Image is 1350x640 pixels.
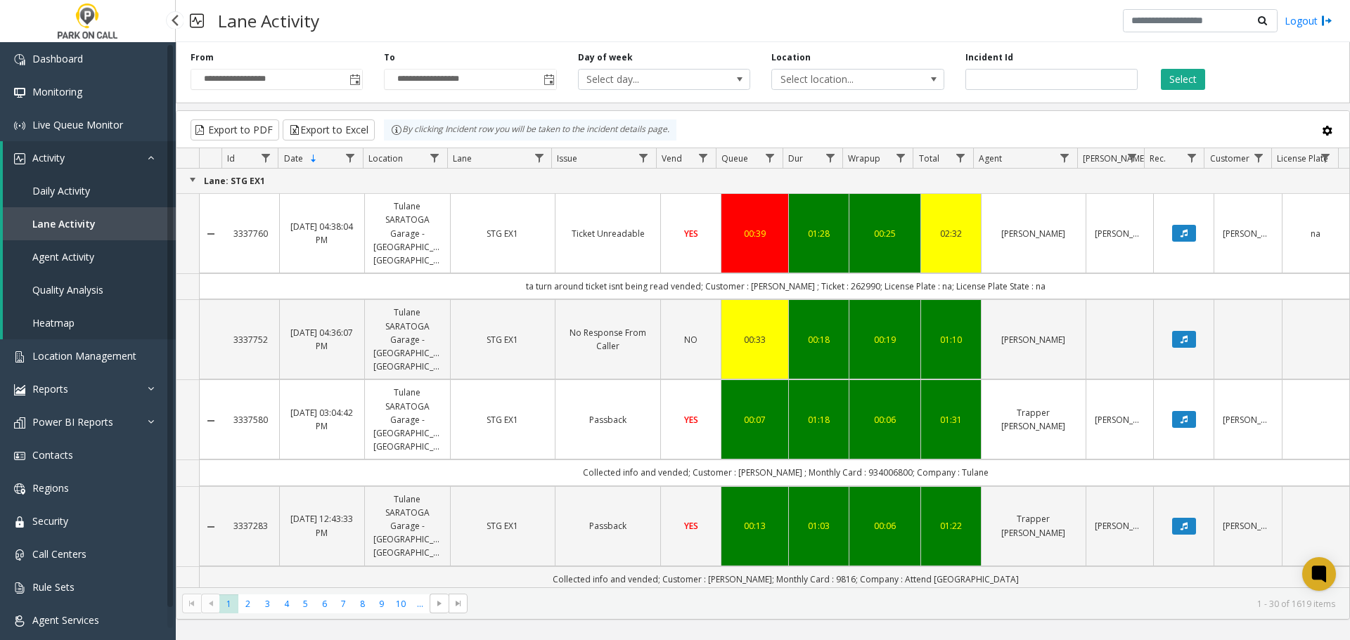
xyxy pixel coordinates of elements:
[32,118,123,131] span: Live Queue Monitor
[3,240,176,273] a: Agent Activity
[315,594,334,613] span: Page 6
[684,228,698,240] span: YES
[3,306,176,339] a: Heatmap
[1291,227,1341,240] a: na
[453,598,464,609] span: Go to the last page
[200,415,221,426] a: Collapse Details
[14,615,25,627] img: 'icon'
[771,51,811,64] label: Location
[459,519,547,533] a: STG EX1
[392,594,411,613] span: Page 10
[564,326,652,353] a: No Response From Caller
[669,519,712,533] a: YES
[3,174,176,207] a: Daily Activity
[730,413,780,426] a: 00:07
[231,519,271,533] a: 3337283
[14,417,25,429] img: 'icon'
[459,227,547,240] a: STG EX1
[772,70,909,89] span: Select location...
[1223,413,1273,426] a: [PERSON_NAME]
[858,519,911,533] a: 00:06
[684,334,697,346] span: NO
[1122,148,1141,167] a: Parker Filter Menu
[919,152,939,164] span: Total
[191,51,214,64] label: From
[578,51,633,64] label: Day of week
[32,415,113,429] span: Power BI Reports
[211,4,326,38] h3: Lane Activity
[730,227,780,240] a: 00:39
[557,152,577,164] span: Issue
[222,273,1349,299] td: ta turn around ticket isnt being read vended; Customer : [PERSON_NAME] ; Ticket : 262990; License...
[797,519,840,533] div: 01:03
[372,594,391,613] span: Page 9
[277,594,296,613] span: Page 4
[32,448,73,462] span: Contacts
[14,450,25,462] img: 'icon'
[564,519,652,533] a: Passback
[227,152,235,164] span: Id
[32,283,103,296] span: Quality Analysis
[821,148,840,167] a: Dur Filter Menu
[1249,148,1268,167] a: Customer Filter Menu
[187,174,198,185] a: Collapse Group
[797,227,840,240] a: 01:28
[384,51,395,64] label: To
[353,594,372,613] span: Page 8
[32,481,69,495] span: Regions
[3,273,176,306] a: Quality Analysis
[32,382,68,396] span: Reports
[797,413,840,426] div: 01:18
[891,148,910,167] a: Wrapup Filter Menu
[14,120,25,131] img: 'icon'
[459,333,547,346] a: STG EX1
[788,152,803,164] span: Dur
[283,119,375,141] button: Export to Excel
[930,227,972,240] a: 02:32
[368,152,403,164] span: Location
[990,333,1078,346] a: [PERSON_NAME]
[334,594,353,613] span: Page 7
[3,141,176,174] a: Activity
[231,333,271,346] a: 3337752
[32,184,90,197] span: Daily Activity
[684,520,698,532] span: YES
[3,207,176,240] a: Lane Activity
[730,519,780,533] a: 00:13
[347,70,362,89] span: Toggle popup
[200,228,221,240] a: Collapse Details
[564,227,652,240] a: Ticket Unreadable
[391,124,402,136] img: infoIcon.svg
[951,148,970,167] a: Total Filter Menu
[32,613,99,627] span: Agent Services
[669,227,712,240] a: YES
[308,153,319,164] span: Sortable
[373,386,441,453] a: Tulane SARATOGA Garage - [GEOGRAPHIC_DATA] [GEOGRAPHIC_DATA]
[669,333,712,346] a: NO
[634,148,652,167] a: Issue Filter Menu
[185,174,1341,188] p: Lane: STG EX1
[1095,413,1145,426] a: [PERSON_NAME]
[930,333,972,346] a: 01:10
[176,148,1349,587] div: Data table
[848,152,880,164] span: Wrapup
[930,413,972,426] a: 01:31
[14,516,25,528] img: 'icon'
[529,148,548,167] a: Lane Filter Menu
[797,333,840,346] div: 00:18
[430,594,449,613] span: Go to the next page
[453,152,472,164] span: Lane
[449,594,468,613] span: Go to the last page
[32,85,82,98] span: Monitoring
[14,384,25,396] img: 'icon'
[858,333,911,346] a: 00:19
[1095,519,1145,533] a: [PERSON_NAME]
[1182,148,1201,167] a: Rec. Filter Menu
[425,148,444,167] a: Location Filter Menu
[288,220,356,247] a: [DATE] 04:38:04 PM
[541,70,556,89] span: Toggle popup
[373,200,441,267] a: Tulane SARATOGA Garage - [GEOGRAPHIC_DATA] [GEOGRAPHIC_DATA]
